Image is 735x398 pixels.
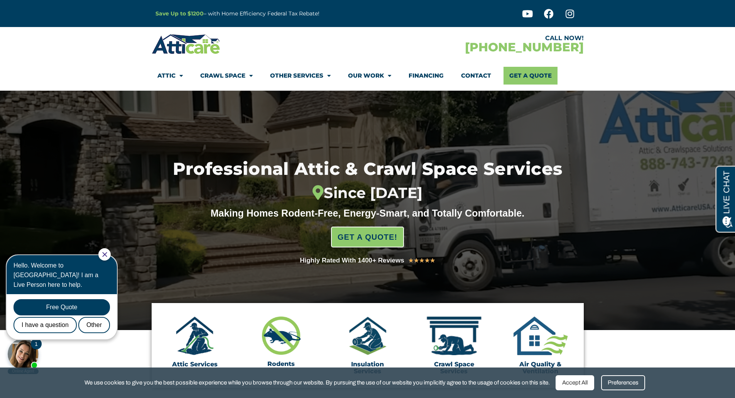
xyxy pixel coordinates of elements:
a: Attic [157,67,183,85]
a: Save Up to $1200 [155,10,204,17]
div: Preferences [601,375,645,390]
a: Contact [461,67,491,85]
a: Financing [409,67,444,85]
i: ★ [408,256,414,266]
i: ★ [430,256,435,266]
h1: Professional Attic & Crawl Space Services [133,161,602,202]
div: Accept All [556,375,594,390]
i: ★ [414,256,419,266]
a: Other Services [270,67,331,85]
a: Insulation Services [351,361,384,375]
a: Rodents [267,360,295,368]
a: Attic Services [172,361,218,368]
div: Since [DATE] [133,184,602,202]
i: ★ [424,256,430,266]
a: Crawl Space Services [434,361,474,375]
div: Making Homes Rodent-Free, Energy-Smart, and Totally Comfortable. [196,207,539,219]
span: GET A QUOTE! [338,229,397,245]
p: – with Home Efficiency Federal Tax Rebate! [155,9,406,18]
a: Get A Quote [504,67,558,85]
div: 5/5 [408,256,435,266]
iframe: Chat Invitation [4,247,127,375]
nav: Menu [157,67,578,85]
a: GET A QUOTE! [331,227,404,247]
a: Crawl Space [200,67,253,85]
div: Highly Rated With 1400+ Reviews [300,255,404,266]
div: CALL NOW! [368,35,584,41]
a: Our Work [348,67,391,85]
span: Opens a chat window [19,6,62,16]
span: We use cookies to give you the best possible experience while you browse through our website. By ... [84,378,550,388]
a: Air Quality & Ventilation [519,361,561,375]
i: ★ [419,256,424,266]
